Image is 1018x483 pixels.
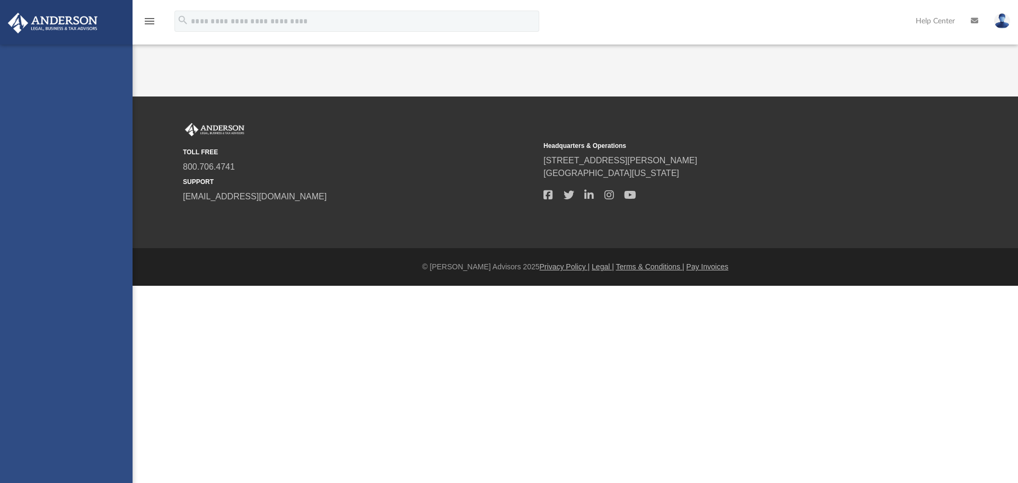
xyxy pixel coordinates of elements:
img: Anderson Advisors Platinum Portal [5,13,101,33]
small: TOLL FREE [183,147,536,157]
a: Legal | [592,262,614,271]
a: Privacy Policy | [540,262,590,271]
a: [GEOGRAPHIC_DATA][US_STATE] [543,169,679,178]
i: search [177,14,189,26]
img: Anderson Advisors Platinum Portal [183,123,247,137]
small: Headquarters & Operations [543,141,897,151]
small: SUPPORT [183,177,536,187]
a: [STREET_ADDRESS][PERSON_NAME] [543,156,697,165]
a: menu [143,20,156,28]
div: © [PERSON_NAME] Advisors 2025 [133,261,1018,273]
i: menu [143,15,156,28]
a: Terms & Conditions | [616,262,684,271]
img: User Pic [994,13,1010,29]
a: 800.706.4741 [183,162,235,171]
a: [EMAIL_ADDRESS][DOMAIN_NAME] [183,192,327,201]
a: Pay Invoices [686,262,728,271]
